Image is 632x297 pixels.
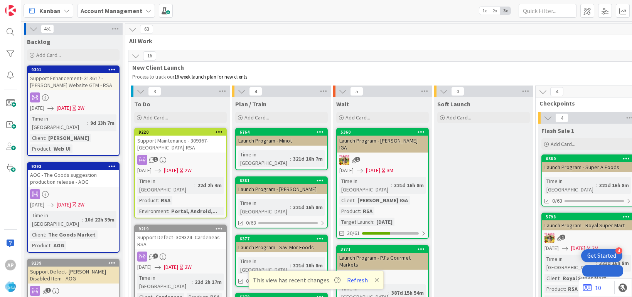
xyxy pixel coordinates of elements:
span: Plan / Train [235,100,266,108]
div: Product [30,144,51,153]
div: 9239 [31,260,119,266]
span: Add Card... [345,114,370,121]
span: 0 [451,87,464,96]
div: 9220 [138,129,226,135]
span: 2x [490,7,500,15]
div: 3M [592,244,598,252]
div: RSA [361,207,374,215]
div: 9301 [31,67,119,72]
div: Client [30,230,45,239]
div: Support Defect- 309324- Cardeneas-RSA [135,232,226,249]
div: 5360 [340,129,428,135]
span: 0/63 [246,219,256,227]
span: : [45,230,46,239]
span: : [87,119,88,127]
div: Web UI [52,144,72,153]
span: 451 [41,24,54,34]
span: 30/61 [347,229,360,237]
span: [DATE] [339,166,354,175]
div: Time in [GEOGRAPHIC_DATA] [30,114,87,131]
div: 9293 [31,164,119,169]
span: : [596,181,597,190]
div: Time in [GEOGRAPHIC_DATA] [544,177,596,194]
span: : [51,241,52,250]
div: 321d 16h 8m [291,203,325,211]
span: [DATE] [137,263,152,271]
span: Wait [336,100,349,108]
div: 321d 16h 8m [597,259,631,267]
span: : [290,261,291,270]
div: Launch Program - [PERSON_NAME] [236,184,327,194]
button: Refresh [344,275,371,285]
span: 1 [46,288,51,293]
div: 9220 [135,129,226,136]
span: : [565,285,566,293]
div: 6377 [239,236,327,242]
a: 10 [583,283,601,292]
div: Time in [GEOGRAPHIC_DATA] [238,150,290,167]
div: 9301 [28,66,119,73]
div: MC [337,155,428,165]
span: : [290,203,291,211]
span: 5 [350,87,363,96]
span: Add Card... [143,114,168,121]
div: 321d 16h 8m [597,181,631,190]
div: 6377Launch Program - Sav-Mor Foods [236,235,327,252]
div: 6381 [236,177,327,184]
div: 9219 [135,225,226,232]
div: The Goods Market [46,230,98,239]
div: Support Enhancement- 313617 - [PERSON_NAME] Website GTM - RSA [28,73,119,90]
span: Flash Sale 1 [541,127,574,134]
span: Add Card... [551,141,575,148]
div: [PERSON_NAME] IGA [356,196,410,205]
span: [DATE] [30,104,44,112]
span: : [194,181,195,190]
div: 321d 16h 7m [291,154,325,163]
div: 22d 2h 4m [195,181,224,190]
span: Add Card... [244,114,269,121]
div: Time in [GEOGRAPHIC_DATA] [238,199,290,216]
span: [DATE] [57,104,71,112]
span: 63 [140,25,153,34]
div: 9293AOG - The Goods suggestion production release - AOG [28,163,119,187]
div: 9219Support Defect- 309324- Cardeneas-RSA [135,225,226,249]
div: AOG [52,241,66,250]
div: 6381 [239,178,327,183]
span: 3x [500,7,511,15]
div: 4 [615,247,622,254]
span: [DATE] [137,166,152,175]
span: 0/63 [246,277,256,285]
b: Account Management [81,7,142,15]
img: MC [544,233,554,243]
span: : [360,207,361,215]
div: RSA [566,285,580,293]
span: [DATE] [30,201,44,209]
div: Time in [GEOGRAPHIC_DATA] [137,177,194,194]
span: : [82,215,83,224]
span: [DATE] [57,201,71,209]
div: Product [137,196,158,205]
span: : [290,154,291,163]
div: Product [30,241,51,250]
span: : [168,207,169,215]
div: Client [339,196,354,205]
div: 387d 15h 54m [389,289,426,297]
div: Time in [GEOGRAPHIC_DATA] [137,274,192,290]
span: To Do [134,100,150,108]
span: This view has recent changes. [253,275,340,285]
div: 2W [185,263,192,271]
span: Add Card... [36,52,61,59]
div: 9239Support Defect- [PERSON_NAME] Disabled Item - AOG [28,260,119,284]
div: AOG - The Goods suggestion production release - AOG [28,170,119,187]
span: 16 week launch plan for new clients [174,74,247,80]
span: [DATE] [544,244,559,252]
div: Open Get Started checklist, remaining modules: 4 [581,249,622,262]
div: Support Maintenance - 309367- [GEOGRAPHIC_DATA]-RSA [135,136,226,153]
span: : [354,196,356,205]
span: 4 [249,87,262,96]
div: 5360Launch Program - [PERSON_NAME] IGA [337,129,428,153]
span: Backlog [27,38,51,45]
span: : [158,196,159,205]
span: : [45,134,46,142]
span: 0/63 [552,197,562,205]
